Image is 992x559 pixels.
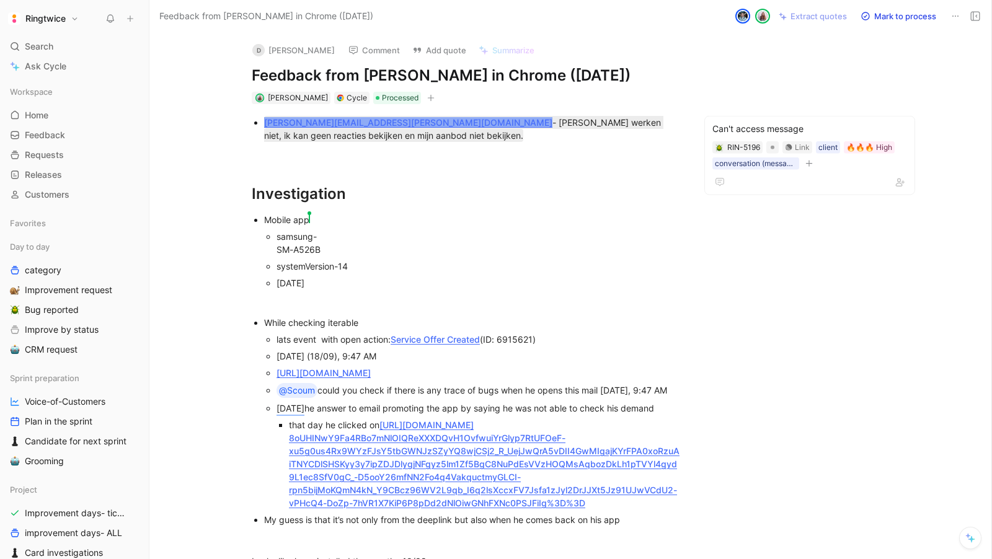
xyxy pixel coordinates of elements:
div: Project [5,480,144,499]
button: 🪲 [715,143,724,152]
a: Customers [5,185,144,204]
span: category [25,264,61,276]
img: avatar [756,10,769,22]
img: ♟️ [10,548,20,558]
div: D [252,44,265,56]
img: avatar [737,10,749,22]
a: [PERSON_NAME][EMAIL_ADDRESS][PERSON_NAME][DOMAIN_NAME] [264,117,552,128]
span: Plan in the sprint [25,415,92,428]
div: he answer to email promoting the app by saying he was not able to check his demand [277,402,681,415]
span: Workspace [10,86,53,98]
div: Sprint preparation [5,369,144,387]
span: Improvement request [25,284,112,296]
span: Requests [25,149,64,161]
button: Summarize [473,42,540,59]
div: Day to daycategory🐌Improvement request🪲Bug reportedImprove by status🤖CRM request [5,237,144,359]
div: @Scoum [279,383,315,398]
span: Bug reported [25,304,79,316]
span: CRM request [25,343,77,356]
button: 🤖 [7,454,22,469]
a: Ask Cycle [5,57,144,76]
span: systemVersion-14 [277,261,348,271]
img: avatar [256,95,263,102]
div: Mobile app [264,213,681,226]
div: While checking iterable [264,316,681,329]
button: D[PERSON_NAME] [247,41,340,59]
div: [DATE] (18/09), 9:47 AM [277,350,681,363]
span: Releases [25,169,62,181]
span: Favorites [10,217,46,229]
span: Processed [382,92,418,104]
span: Grooming [25,455,64,467]
span: Candidate for next sprint [25,435,126,447]
span: Project [10,483,37,496]
a: 🤖CRM request [5,340,144,359]
span: Feedback from [PERSON_NAME] in Chrome ([DATE]) [159,9,373,24]
a: improvement days- ALL [5,524,144,542]
h1: Feedback from [PERSON_NAME] in Chrome ([DATE]) [252,66,681,86]
img: Ringtwice [8,12,20,25]
img: 🪲 [10,305,20,315]
h1: Ringtwice [25,13,66,24]
a: Requests [5,146,144,164]
span: Customers [25,188,69,201]
span: improvement days- ALL [25,527,122,539]
div: client [818,141,838,154]
u: Service Offer Created [391,334,480,345]
div: Investigation [252,183,681,205]
button: Extract quotes [773,7,852,25]
div: Cycle [347,92,367,104]
img: 🐌 [10,285,20,295]
div: 🔥🔥🔥 High [846,141,892,154]
span: Search [25,39,53,54]
button: ♟️ [7,434,22,449]
a: 🐌Improvement request [5,281,144,299]
div: My guess is that it’s not only from the deeplink but also when he comes back on his app [264,513,681,526]
a: Voice-of-Customers [5,392,144,411]
span: samsung- [277,231,317,242]
img: 🪲 [715,144,723,151]
button: 🪲 [7,302,22,317]
div: could you check if there is any trace of bugs when he opens this mail [DATE], 9:47 AM [277,383,681,398]
div: Favorites [5,214,144,232]
a: Home [5,106,144,125]
span: SM-A526B [277,244,321,255]
mark: [DATE] [277,403,304,413]
span: Ask Cycle [25,59,66,74]
div: Day to day [5,237,144,256]
button: Add quote [407,42,472,59]
div: that day he clicked on [289,418,681,509]
span: Card investigations [25,547,103,559]
span: Voice-of-Customers [25,395,105,408]
span: (ID: 6915621) [480,334,536,345]
span: Improve by status [25,324,99,336]
img: 🤖 [10,456,20,466]
a: [URL][DOMAIN_NAME]8oUHINwY9Fa4RBo7mNlOIQReXXXDQvH1OvfwuiYrGlyp7RtUFOeF-xu5g0us4Rx9WYzFJsY5tbGWNJz... [289,420,680,508]
a: Releases [5,165,144,184]
a: Improve by status [5,320,144,339]
div: Can't access message [712,121,907,136]
img: ♟️ [10,436,20,446]
span: [DATE] [277,278,304,288]
a: 🤖Grooming [5,452,144,470]
button: Comment [343,42,405,59]
a: [URL][DOMAIN_NAME] [277,368,371,378]
div: lats event with open action: [277,333,681,346]
mark: - [PERSON_NAME] werken niet, ik kan geen reacties bekijken en mijn aanbod niet bekijken. [264,116,663,142]
span: Day to day [10,240,50,253]
span: Feedback [25,129,65,141]
button: RingtwiceRingtwice [5,10,82,27]
div: conversation (message, discussion) [715,157,797,170]
button: Mark to process [855,7,942,25]
a: category [5,261,144,279]
img: 🤖 [10,345,20,354]
a: Improvement days- tickets ready [5,504,144,522]
button: 🐌 [7,283,22,297]
div: Sprint preparationVoice-of-CustomersPlan in the sprint♟️Candidate for next sprint🤖Grooming [5,369,144,470]
span: Improvement days- tickets ready [25,507,130,519]
span: Sprint preparation [10,372,79,384]
a: Feedback [5,126,144,144]
span: [PERSON_NAME] [268,93,328,102]
div: Link [795,141,810,154]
